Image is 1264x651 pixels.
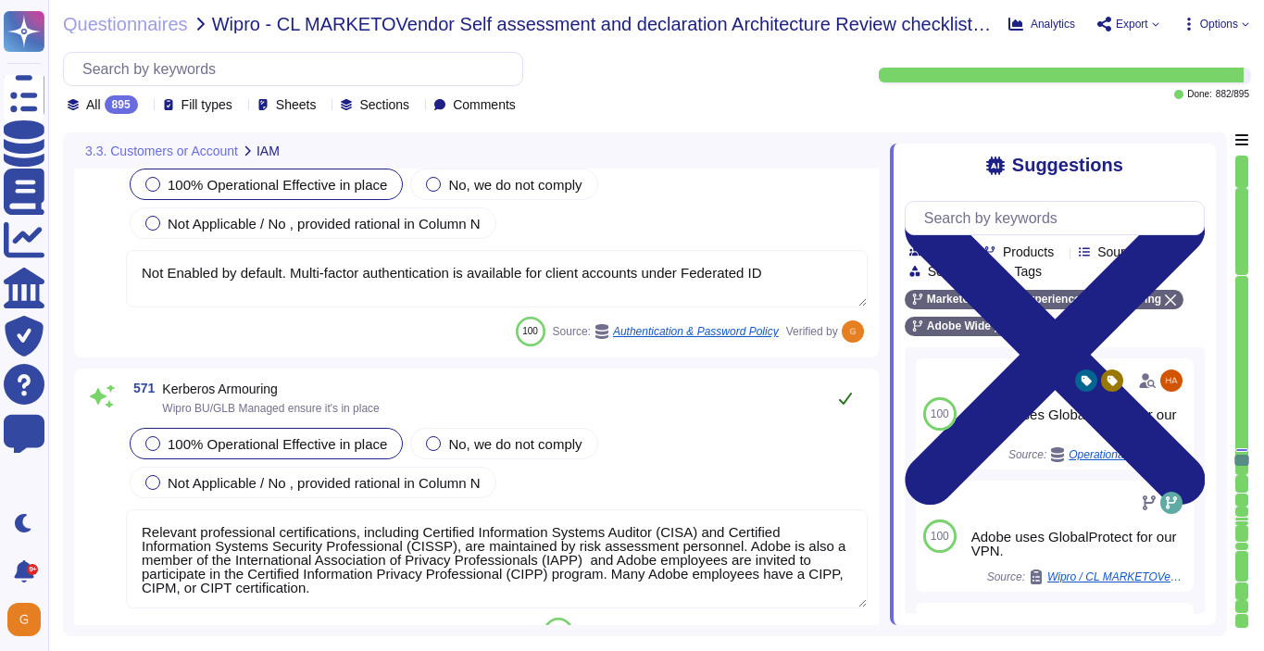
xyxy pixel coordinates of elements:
div: Adobe uses GlobalProtect for our VPN. [971,530,1186,557]
span: Authentication & Password Policy [613,326,779,337]
span: All [86,98,101,111]
span: Fill types [181,98,232,111]
span: No, we do not comply [448,177,582,193]
span: Wipro / CL MARKETOVendor Self assessment and declaration Architecture Review checklist ver 1.7.9 ... [1047,571,1186,582]
span: Source: [553,324,779,339]
span: Kerberos Armouring [162,382,278,396]
img: user [7,603,41,636]
span: 100 [522,326,538,336]
span: Not Applicable / No , provided rational in Column N [168,216,481,232]
span: 882 / 895 [1216,90,1249,99]
span: Sections [359,98,409,111]
span: Export [1116,19,1148,30]
span: Comments [453,98,516,111]
span: IAM [257,144,280,157]
span: 100% Operational Effective in place [168,436,387,452]
div: 895 [105,95,138,114]
span: Analytics [1031,19,1075,30]
span: Source: [987,570,1186,584]
input: Search by keywords [915,202,1204,234]
span: 3.3. Customers or Account [85,144,238,157]
textarea: Not Enabled by default. Multi-factor authentication is available for client accounts under Federa... [126,250,868,307]
span: Verified by [786,326,838,337]
span: Options [1200,19,1238,30]
img: user [1160,369,1183,392]
span: 571 [126,382,155,394]
span: Done: [1187,90,1212,99]
span: 100% Operational Effective in place [168,177,387,193]
span: No, we do not comply [448,436,582,452]
span: Not Applicable / No , provided rational in Column N [168,475,481,491]
span: 100 [931,408,949,419]
span: Wipro BU/GLB Managed ensure it's in place [162,402,379,415]
div: 9+ [27,564,38,575]
span: Wipro - CL MARKETOVendor Self assessment and declaration Architecture Review checklist ver 1.7.9 ... [212,15,994,33]
span: Questionnaires [63,15,188,33]
button: user [4,599,54,640]
input: Search by keywords [73,53,522,85]
button: Analytics [1008,17,1075,31]
span: Sheets [276,98,317,111]
span: 100 [931,531,949,542]
img: user [842,320,864,343]
textarea: Relevant professional certifications, including Certified Information Systems Auditor (CISA) and ... [126,509,868,608]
